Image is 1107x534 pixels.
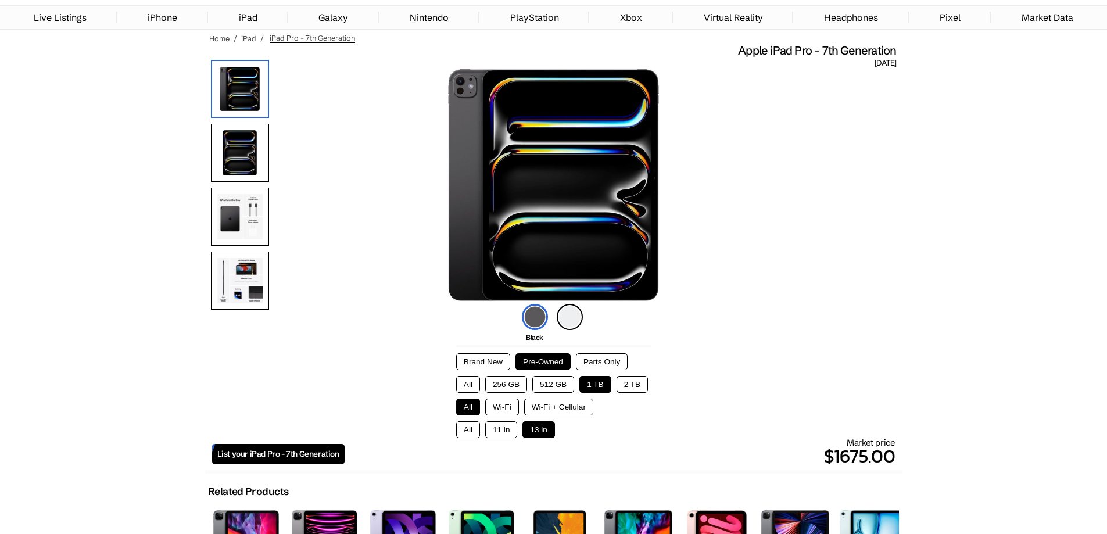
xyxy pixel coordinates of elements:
a: iPad [233,6,263,29]
a: iPhone [142,6,183,29]
button: All [456,421,480,438]
img: black-icon [522,304,548,330]
span: List your iPad Pro - 7th Generation [217,449,339,459]
button: Parts Only [576,353,628,370]
a: Virtual Reality [698,6,769,29]
a: PlayStation [504,6,565,29]
span: [DATE] [875,58,896,69]
img: Both All [211,252,269,310]
button: 11 in [485,421,517,438]
span: iPad Pro - 7th Generation [270,33,355,43]
a: List your iPad Pro - 7th Generation [212,444,345,464]
span: / [260,34,264,43]
button: Brand New [456,353,510,370]
button: 2 TB [617,376,648,393]
button: 13 in [522,421,554,438]
img: iPad Pro (7th Generation) [448,69,660,301]
a: Live Listings [28,6,92,29]
a: Pixel [934,6,966,29]
span: / [234,34,237,43]
a: iPad [241,34,256,43]
a: Galaxy [313,6,354,29]
span: Apple iPad Pro - 7th Generation [738,43,896,58]
button: Wi-Fi + Cellular [524,399,593,415]
button: Wi-Fi [485,399,519,415]
a: Headphones [818,6,884,29]
h2: Related Products [208,485,289,498]
img: All [211,188,269,246]
span: Black [526,333,543,342]
a: Home [209,34,230,43]
a: Market Data [1016,6,1079,29]
button: All [456,399,480,415]
button: 256 GB [485,376,527,393]
button: All [456,376,480,393]
div: Market price [345,437,895,470]
a: Xbox [614,6,648,29]
p: $1675.00 [345,442,895,470]
img: Front [211,124,269,182]
img: silver-icon [557,304,583,330]
button: Pre-Owned [515,353,571,370]
img: iPad Pro (7th Generation) [211,60,269,118]
button: 1 TB [579,376,611,393]
a: Nintendo [404,6,454,29]
button: 512 GB [532,376,574,393]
